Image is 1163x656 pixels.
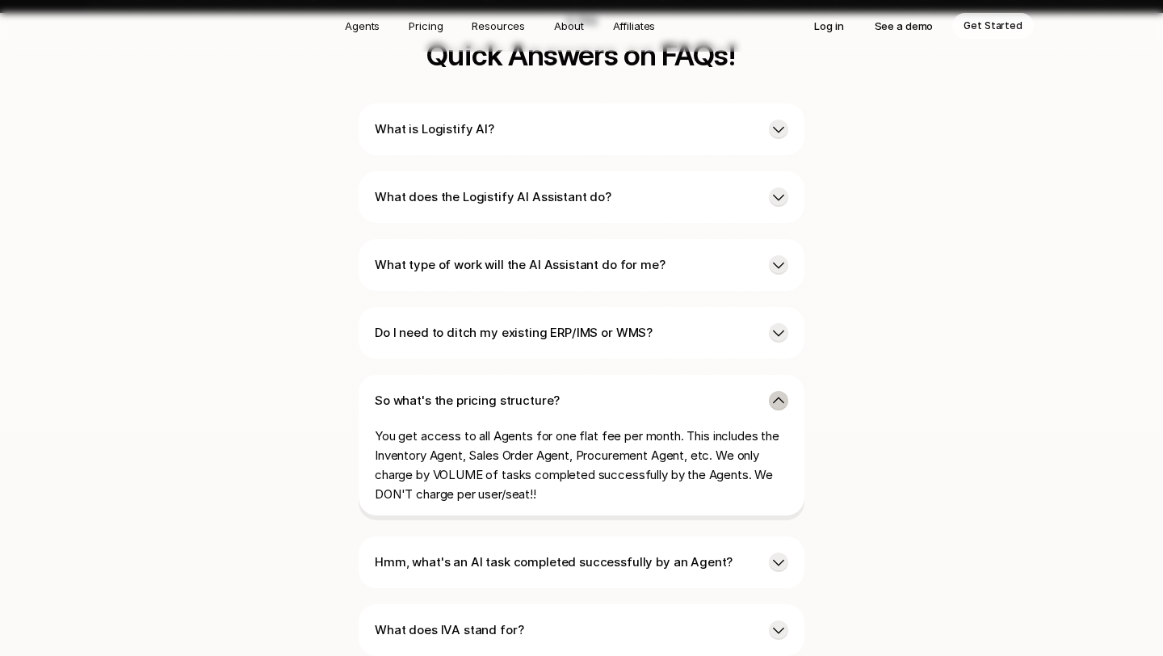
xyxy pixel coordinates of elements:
p: Log in [814,18,843,34]
p: Agents [345,18,380,34]
a: Agents [335,13,389,39]
a: See a demo [863,13,945,39]
p: Pricing [409,18,443,34]
h2: Quick Answers on FAQs! [226,39,937,71]
p: What type of work will the AI Assistant do for me? [375,255,756,275]
p: Get Started [964,18,1022,34]
p: So what's the pricing structure? [375,391,756,410]
p: What is Logistify AI? [375,120,756,139]
p: Hmm, what's an AI task completed successfully by an Agent? [375,553,756,572]
p: Affiliates [613,18,656,34]
a: About [544,13,593,39]
a: Resources [462,13,535,39]
a: Get Started [952,13,1034,39]
a: Affiliates [603,13,665,39]
a: Pricing [399,13,452,39]
p: You get access to all Agents for one flat fee per month. This includes the Inventory Agent, Sales... [375,427,788,504]
a: Log in [803,13,854,39]
p: Resources [472,18,525,34]
p: What does IVA stand for? [375,620,756,640]
p: Do I need to ditch my existing ERP/IMS or WMS? [375,323,756,343]
p: About [554,18,583,34]
p: What does the Logistify AI Assistant do? [375,187,756,207]
p: See a demo [875,18,934,34]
